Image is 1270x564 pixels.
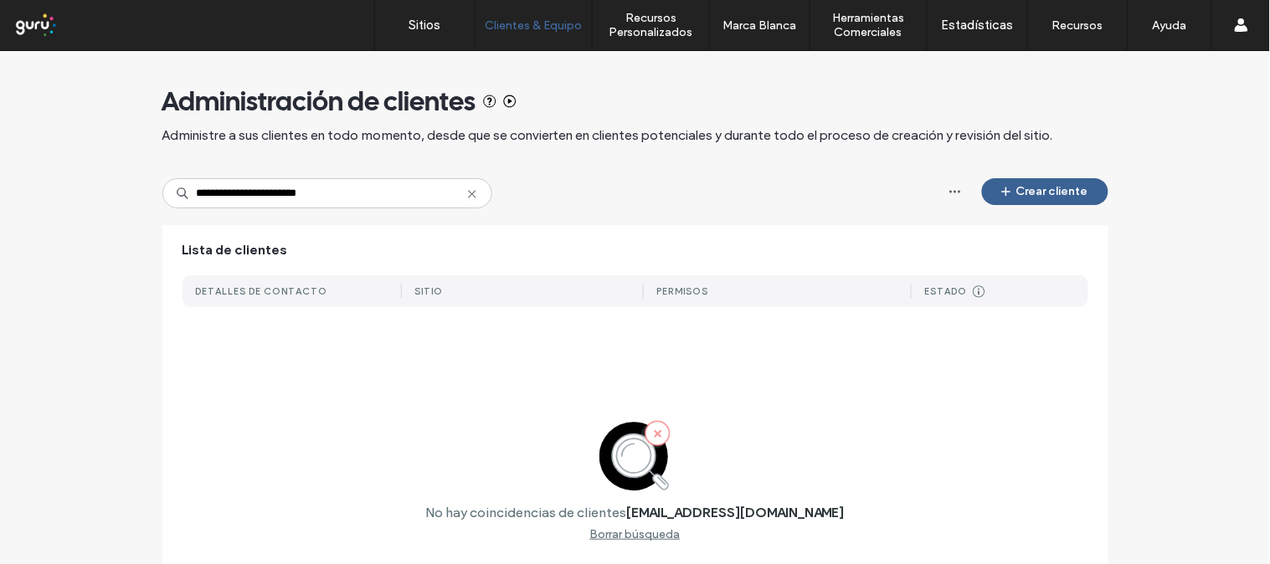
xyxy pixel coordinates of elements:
span: Lista de clientes [183,241,288,259]
button: Crear cliente [982,178,1108,205]
div: Borrar búsqueda [590,527,681,541]
span: Administre a sus clientes en todo momento, desde que se convierten en clientes potenciales y dura... [162,126,1053,145]
span: Ayuda [36,12,82,27]
label: Clientes & Equipo [486,18,583,33]
div: Sitio [415,285,444,297]
label: Herramientas Comerciales [810,11,927,39]
div: Estado [925,285,968,297]
span: Administración de clientes [162,85,476,118]
label: Sitios [409,18,441,33]
label: Recursos [1052,18,1103,33]
label: No hay coincidencias de clientes [425,505,626,520]
label: [EMAIL_ADDRESS][DOMAIN_NAME] [626,505,845,520]
label: Ayuda [1153,18,1187,33]
div: DETALLES DE CONTACTO [196,285,328,297]
label: Marca Blanca [723,18,797,33]
div: Permisos [657,285,709,297]
label: Estadísticas [942,18,1014,33]
label: Recursos Personalizados [593,11,709,39]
